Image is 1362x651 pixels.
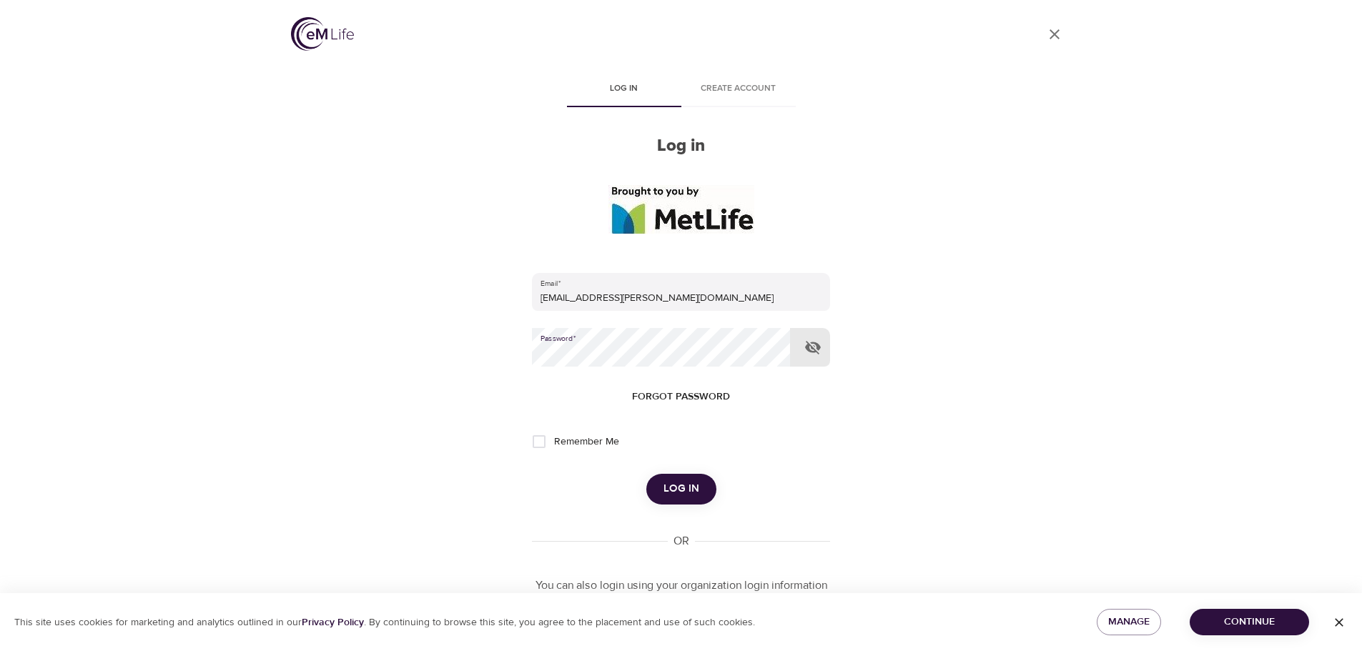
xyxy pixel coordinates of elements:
span: Log in [576,81,673,96]
img: logo_960%20v2.jpg [608,185,754,234]
div: OR [668,533,695,550]
span: Create account [690,81,787,96]
h2: Log in [532,136,829,156]
img: logo [291,17,354,51]
button: Manage [1097,609,1161,635]
span: Continue [1201,613,1298,631]
span: Log in [663,479,699,498]
a: close [1037,17,1072,51]
span: Remember Me [554,434,619,449]
span: Manage [1108,613,1150,631]
p: You can also login using your organization login information [532,577,829,594]
button: Continue [1190,609,1309,635]
button: Forgot password [626,384,736,410]
a: Privacy Policy [302,616,364,629]
div: disabled tabs example [532,73,829,107]
button: Log in [646,474,716,504]
span: Forgot password [632,388,730,406]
